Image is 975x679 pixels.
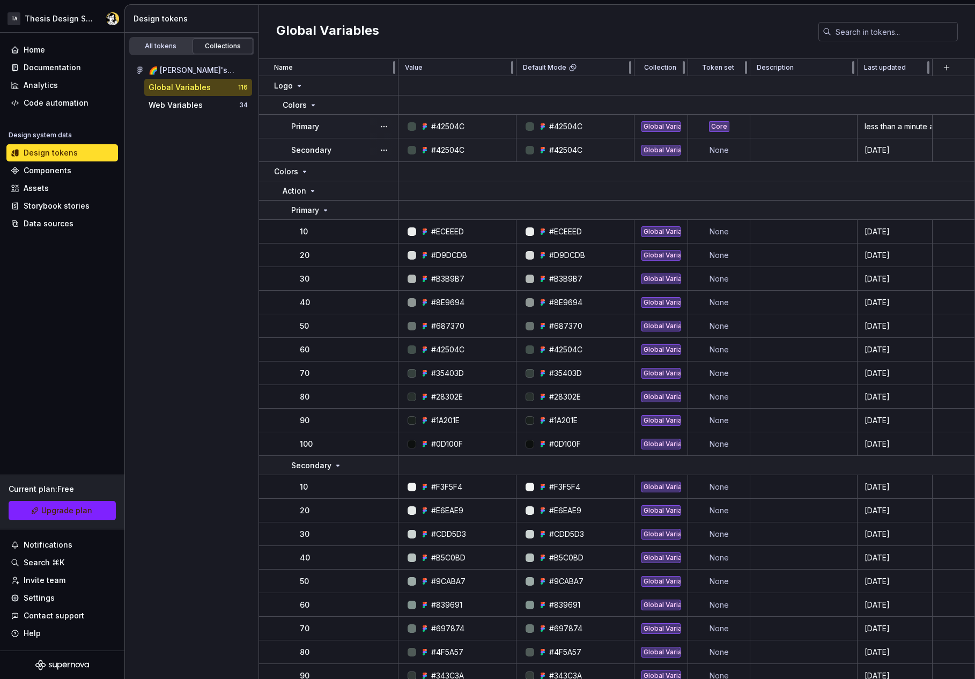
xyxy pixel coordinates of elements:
a: Data sources [6,215,118,232]
p: Default Mode [523,63,566,72]
div: #839691 [431,600,462,610]
div: #8E9694 [431,297,464,308]
td: None [688,499,750,522]
div: [DATE] [858,600,932,610]
p: 70 [300,368,309,379]
button: Global Variables116 [144,79,252,96]
div: Global Variables [641,505,681,516]
div: #E6EAE9 [431,505,463,516]
div: [DATE] [858,274,932,284]
p: 40 [300,297,310,308]
div: [DATE] [858,368,932,379]
div: Current plan : Free [9,484,116,495]
div: Global Variables [641,647,681,658]
div: #42504C [549,145,582,156]
td: None [688,385,750,409]
div: #4F5A57 [431,647,463,658]
div: Global Variables [641,297,681,308]
div: #687370 [431,321,464,331]
p: Logo [274,80,293,91]
div: [DATE] [858,482,932,492]
a: Storybook stories [6,197,118,215]
div: #B3B9B7 [431,274,464,284]
div: 116 [238,83,248,92]
div: Design tokens [134,13,254,24]
div: Global Variables [641,623,681,634]
div: #35403D [549,368,582,379]
div: Documentation [24,62,81,73]
p: 50 [300,321,309,331]
p: Colors [274,166,298,177]
a: Assets [6,180,118,197]
td: None [688,546,750,570]
div: #CDD5D3 [549,529,584,540]
div: #D9DCDB [431,250,467,261]
div: Web Variables [149,100,203,110]
td: None [688,409,750,432]
td: None [688,432,750,456]
button: Help [6,625,118,642]
div: Global Variables [641,344,681,355]
button: Notifications [6,536,118,553]
div: #B5C0BD [549,552,583,563]
div: [DATE] [858,576,932,587]
p: Colors [283,100,307,110]
div: Thesis Design System [25,13,93,24]
p: 80 [300,392,309,402]
div: #F3F5F4 [549,482,580,492]
div: [DATE] [858,623,932,634]
p: Description [757,63,794,72]
div: Global Variables [641,439,681,449]
div: #28302E [549,392,581,402]
div: Help [24,628,41,639]
p: 20 [300,505,309,516]
p: 30 [300,274,309,284]
div: #9CABA7 [431,576,466,587]
div: Global Variables [149,82,211,93]
a: Settings [6,589,118,607]
div: Global Variables [641,415,681,426]
button: Contact support [6,607,118,624]
p: Value [405,63,423,72]
button: Upgrade plan [9,501,116,520]
td: None [688,243,750,267]
p: 90 [300,415,309,426]
div: Collections [196,42,250,50]
a: Code automation [6,94,118,112]
p: 10 [300,226,308,237]
div: Global Variables [641,482,681,492]
div: #B5C0BD [431,552,466,563]
button: TAThesis Design SystemSuny [2,7,122,30]
p: 80 [300,647,309,658]
p: 60 [300,600,309,610]
p: 50 [300,576,309,587]
div: #0D100F [431,439,463,449]
a: Components [6,162,118,179]
div: [DATE] [858,321,932,331]
div: Global Variables [641,600,681,610]
div: #ECEEED [431,226,464,237]
p: 30 [300,529,309,540]
a: Invite team [6,572,118,589]
div: Home [24,45,45,55]
div: All tokens [134,42,188,50]
div: Data sources [24,218,73,229]
div: Components [24,165,71,176]
td: None [688,314,750,338]
div: #42504C [549,121,582,132]
div: Analytics [24,80,58,91]
div: #697874 [549,623,582,634]
div: #ECEEED [549,226,582,237]
td: None [688,475,750,499]
div: Assets [24,183,49,194]
div: #1A201E [549,415,578,426]
div: Search ⌘K [24,557,64,568]
div: 🌈 [PERSON_NAME]'s Starter Kit [149,65,248,76]
div: [DATE] [858,415,932,426]
p: Token set [702,63,734,72]
div: #9CABA7 [549,576,583,587]
div: #687370 [549,321,582,331]
a: Design tokens [6,144,118,161]
div: Design system data [9,131,72,139]
div: [DATE] [858,297,932,308]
